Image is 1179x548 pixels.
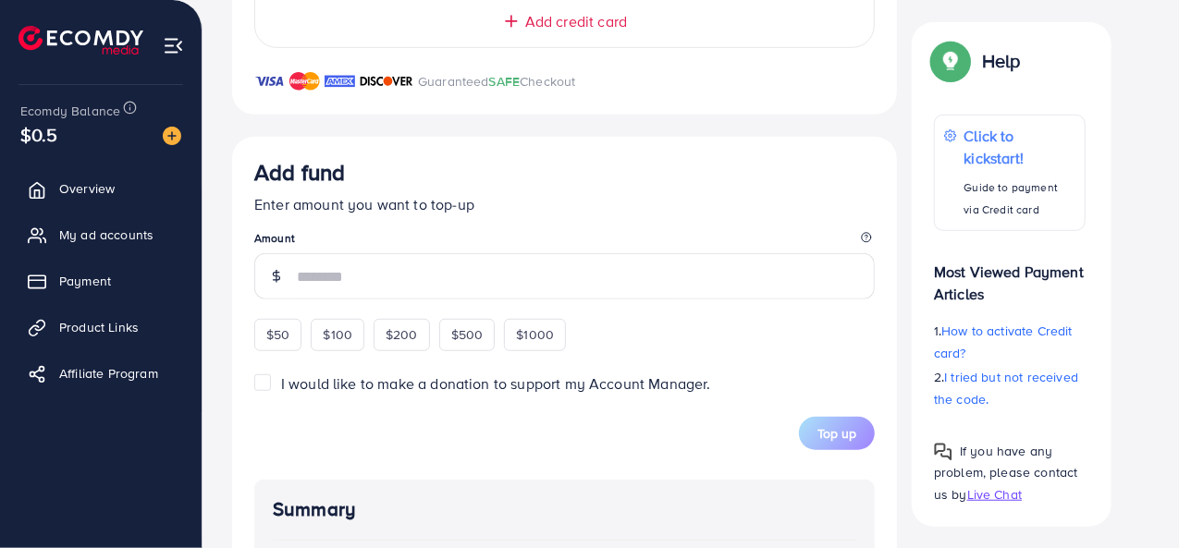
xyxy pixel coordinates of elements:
span: $0.5 [20,121,58,148]
a: Affiliate Program [14,355,188,392]
span: How to activate Credit card? [934,322,1073,362]
p: Guaranteed Checkout [418,70,576,92]
legend: Amount [254,230,875,253]
span: Live Chat [967,484,1022,503]
a: Overview [14,170,188,207]
h4: Summary [273,498,856,521]
span: I would like to make a donation to support my Account Manager. [281,373,711,394]
p: 1. [934,320,1086,364]
button: Top up [799,417,875,450]
span: $500 [451,325,484,344]
span: $1000 [516,325,554,344]
span: Add credit card [525,11,627,32]
a: My ad accounts [14,216,188,253]
h3: Add fund [254,159,345,186]
span: Overview [59,179,115,198]
p: Click to kickstart! [964,125,1075,169]
img: menu [163,35,184,56]
img: logo [18,26,143,55]
span: Payment [59,272,111,290]
img: brand [360,70,413,92]
span: I tried but not received the code. [934,368,1078,408]
span: $200 [386,325,418,344]
p: Guide to payment via Credit card [964,177,1075,221]
img: brand [325,70,355,92]
img: brand [289,70,320,92]
span: Ecomdy Balance [20,102,120,120]
a: Payment [14,262,188,299]
span: Top up [817,424,856,443]
p: Enter amount you want to top-up [254,193,875,215]
span: $50 [266,325,289,344]
iframe: Chat [1100,465,1165,534]
span: Product Links [59,318,139,336]
span: If you have any problem, please contact us by [934,442,1078,503]
img: image [163,127,181,145]
img: brand [254,70,285,92]
img: Popup guide [934,443,952,461]
a: Product Links [14,309,188,346]
img: Popup guide [934,44,967,78]
span: Affiliate Program [59,364,158,383]
p: Help [982,50,1021,72]
p: Most Viewed Payment Articles [934,246,1086,305]
p: 2. [934,366,1086,410]
span: My ad accounts [59,225,154,244]
span: SAFE [489,72,521,91]
span: $100 [323,325,352,344]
